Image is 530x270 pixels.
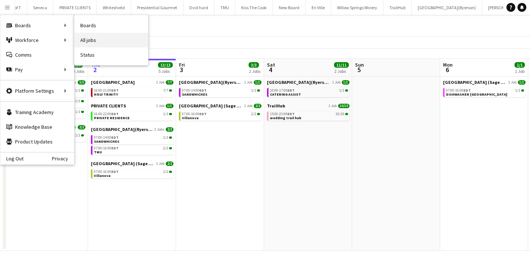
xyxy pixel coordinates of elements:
a: 16:00-22:00EDT1/1PRIVATE RESIDENCE [94,111,172,120]
span: 1 Job [332,80,340,85]
button: Presidential Gourmet [131,0,183,15]
a: [GEOGRAPHIC_DATA] (Sage Dining)1 Job1/1 [443,79,526,85]
span: 13/13 [158,62,173,68]
span: 5 [354,65,364,74]
span: Holy Trinity School [91,79,135,85]
span: 3 [178,65,185,74]
a: 16:00-21:00EDT7/7HOLY TRINITY [94,88,172,96]
span: 2/2 [166,161,173,166]
span: EDT [199,111,207,116]
span: EDT [287,111,295,116]
span: EDT [111,88,119,93]
span: wedding trail hub [270,116,301,120]
span: 10/10 [345,113,348,115]
span: 3/3 [75,99,80,103]
span: Sat [267,61,275,68]
a: 07:00-14:00EDT1/1SANDWHICHES [182,88,260,96]
span: 2/2 [163,170,168,174]
span: 1/1 [81,89,84,92]
a: All jobs [74,33,148,47]
span: 2/2 [81,134,84,136]
span: EDT [199,88,207,93]
div: Boards [0,18,74,33]
span: 7/7 [166,80,173,85]
span: 4 [266,65,275,74]
a: 10:00-17:00EDT1/1CATERING ASSIST [270,88,348,96]
span: 16:00-21:00 [94,89,119,92]
a: TrailHub1 Job10/10 [267,103,350,109]
span: 3/3 [81,100,84,102]
a: Status [74,47,148,62]
span: Villanova College (Sage Dining) [179,103,243,109]
span: 3/3 [249,62,259,68]
button: Kiss The Cook [235,0,273,15]
button: New Board [273,0,306,15]
span: EDT [111,135,119,140]
button: Willow Springs Winery [331,0,383,15]
span: 1 Job [508,80,516,85]
button: En Ville [306,0,331,15]
span: 1/1 [75,110,80,114]
div: 1 Job [515,68,524,74]
div: [GEOGRAPHIC_DATA](Ryerson)1 Job1/110:00-17:00EDT1/1CATERING ASSIST [267,79,350,103]
a: [GEOGRAPHIC_DATA](Ryerson)1 Job1/1 [267,79,350,85]
span: SANDWHICHES [94,139,119,144]
span: 1/1 [521,89,524,92]
span: 1 Job [156,161,164,166]
a: Log Out [0,156,24,161]
span: 07:00-14:00 [94,136,119,139]
span: 2/2 [163,146,168,150]
div: [GEOGRAPHIC_DATA] (Sage Dining)1 Job2/207:00-16:00EDT2/2Villanova [179,103,262,122]
span: 2/2 [169,147,172,149]
a: 15:00-23:00EDT10/10wedding trail hub [270,111,348,120]
span: 1 Job [156,80,164,85]
a: [GEOGRAPHIC_DATA] (Sage Dining)1 Job2/2 [179,103,262,109]
button: Seneca [27,0,53,15]
span: Toronto Metropolitan University(Ryerson) [267,79,331,85]
span: 16:00-22:00 [94,112,119,116]
div: 2 Jobs [334,68,348,74]
div: TrailHub1 Job10/1015:00-23:00EDT10/10wedding trail hub [267,103,350,122]
button: TrailHub [383,0,412,15]
span: 10/10 [338,104,350,108]
span: PRIVATE RESIDENCE [94,116,130,120]
a: [GEOGRAPHIC_DATA](Ryerson)1 Job1/1 [179,79,262,85]
span: 1 Job [244,80,252,85]
button: U of T [5,0,27,15]
span: 1/1 [518,80,526,85]
span: Villanova [94,173,110,178]
span: DISHWASHER VILLANOVA COLLEGE [446,92,507,97]
span: 1 Job [329,104,337,108]
span: TMU [94,150,102,154]
span: 1/1 [339,89,344,92]
button: Whiteshield [97,0,131,15]
div: Platform Settings [0,84,74,98]
span: 2/2 [75,134,80,137]
span: 1/1 [342,80,350,85]
span: 2/2 [257,113,260,115]
span: 10:00-17:00 [270,89,295,92]
span: 11/11 [334,62,349,68]
span: 10/10 [336,112,344,116]
span: EDT [287,88,295,93]
span: 2/2 [78,125,85,129]
div: [GEOGRAPHIC_DATA](Ryerson)1 Job1/107:00-14:00EDT1/1SANDWHICHES [179,79,262,103]
a: 07:00-16:00EDT2/2TMU [94,146,172,154]
span: EDT [111,169,119,174]
div: Workforce [0,33,74,47]
span: Toronto Metropolitan University(Ryerson) [91,127,153,132]
span: 7/7 [163,89,168,92]
div: 4 Jobs [73,68,84,74]
span: PRIVATE CLIENTS [91,103,126,109]
span: 2 Jobs [154,127,164,132]
span: 1/1 [163,136,168,139]
div: [GEOGRAPHIC_DATA] (Sage Dining)1 Job2/207:00-16:00EDT2/2Villanova [91,161,173,180]
span: 1/1 [251,89,256,92]
span: Toronto Metropolitan University(Ryerson) [179,79,243,85]
span: 07:00-16:00 [94,170,119,174]
div: [GEOGRAPHIC_DATA]1 Job7/716:00-21:00EDT7/7HOLY TRINITY [91,79,173,103]
span: 1/1 [169,136,172,139]
span: EDT [463,88,471,93]
span: 1/1 [257,89,260,92]
span: 2/2 [169,171,172,173]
